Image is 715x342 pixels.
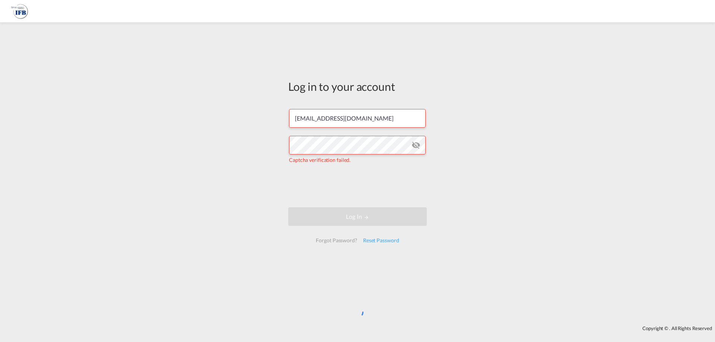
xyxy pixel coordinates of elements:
div: Forgot Password? [313,234,360,247]
img: de31bbe0256b11eebba44b54815f083d.png [11,3,28,20]
div: Log in to your account [288,79,427,94]
div: Reset Password [360,234,402,247]
span: Captcha verification failed. [289,157,350,163]
md-icon: icon-eye-off [411,141,420,150]
button: LOGIN [288,207,427,226]
iframe: reCAPTCHA [301,171,414,200]
input: Enter email/phone number [289,109,426,128]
